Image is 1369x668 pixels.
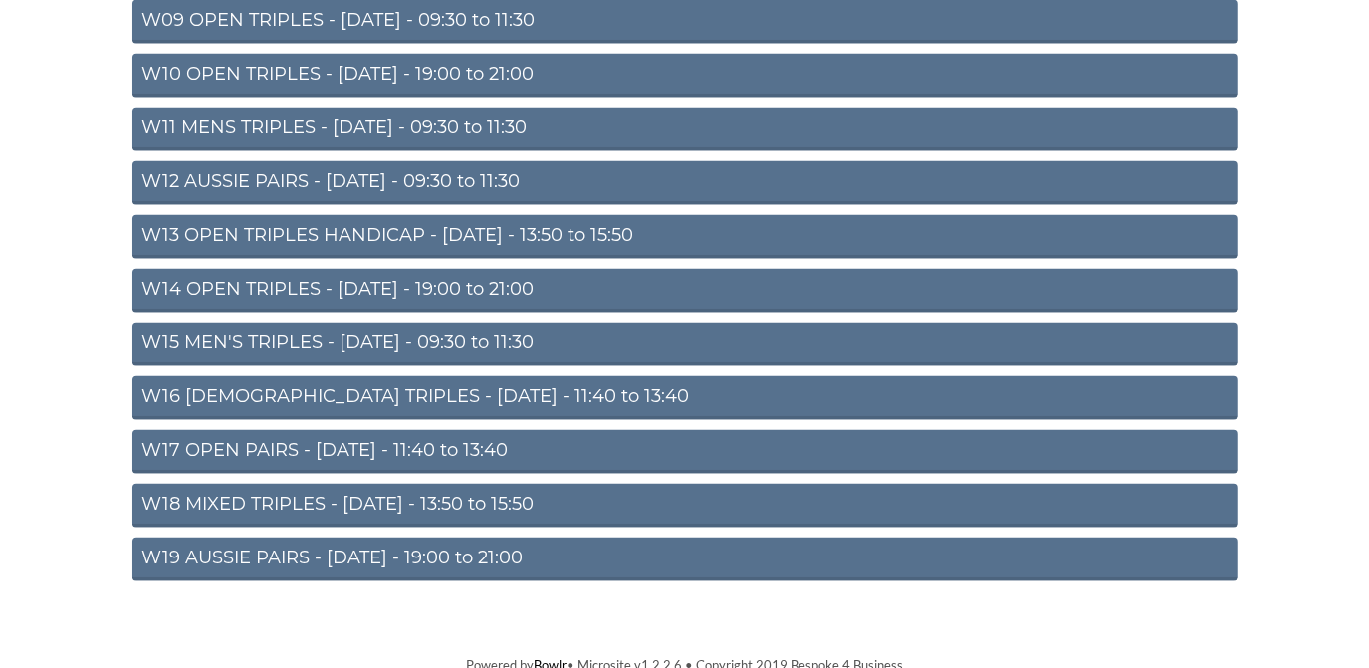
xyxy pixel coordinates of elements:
a: W11 MENS TRIPLES - [DATE] - 09:30 to 11:30 [132,108,1238,151]
a: W19 AUSSIE PAIRS - [DATE] - 19:00 to 21:00 [132,538,1238,581]
a: W12 AUSSIE PAIRS - [DATE] - 09:30 to 11:30 [132,161,1238,205]
a: W17 OPEN PAIRS - [DATE] - 11:40 to 13:40 [132,430,1238,474]
a: W16 [DEMOGRAPHIC_DATA] TRIPLES - [DATE] - 11:40 to 13:40 [132,376,1238,420]
a: W10 OPEN TRIPLES - [DATE] - 19:00 to 21:00 [132,54,1238,98]
a: W18 MIXED TRIPLES - [DATE] - 13:50 to 15:50 [132,484,1238,528]
a: W14 OPEN TRIPLES - [DATE] - 19:00 to 21:00 [132,269,1238,313]
a: W13 OPEN TRIPLES HANDICAP - [DATE] - 13:50 to 15:50 [132,215,1238,259]
a: W15 MEN'S TRIPLES - [DATE] - 09:30 to 11:30 [132,323,1238,366]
